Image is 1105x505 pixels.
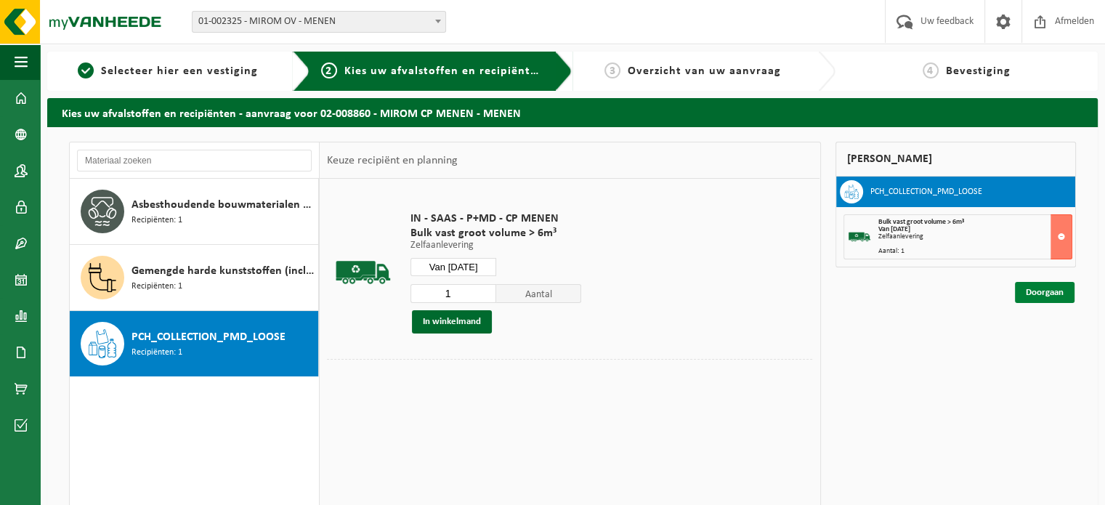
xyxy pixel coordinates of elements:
[496,284,582,303] span: Aantal
[410,241,581,251] p: Zelfaanlevering
[70,311,319,376] button: PCH_COLLECTION_PMD_LOOSE Recipiënten: 1
[410,258,496,276] input: Selecteer datum
[192,11,446,33] span: 01-002325 - MIROM OV - MENEN
[70,179,319,245] button: Asbesthoudende bouwmaterialen cementgebonden (hechtgebonden) Recipiënten: 1
[78,62,94,78] span: 1
[77,150,312,171] input: Materiaal zoeken
[835,142,1077,177] div: [PERSON_NAME]
[131,214,182,227] span: Recipiënten: 1
[878,233,1072,241] div: Zelfaanlevering
[410,226,581,241] span: Bulk vast groot volume > 6m³
[131,280,182,294] span: Recipiënten: 1
[410,211,581,226] span: IN - SAAS - P+MD - CP MENEN
[101,65,258,77] span: Selecteer hier een vestiging
[131,262,315,280] span: Gemengde harde kunststoffen (incl. PVC), recycleerbaar (huishoudelijk)
[47,98,1098,126] h2: Kies uw afvalstoffen en recipiënten - aanvraag voor 02-008860 - MIROM CP MENEN - MENEN
[870,180,982,203] h3: PCH_COLLECTION_PMD_LOOSE
[131,196,315,214] span: Asbesthoudende bouwmaterialen cementgebonden (hechtgebonden)
[946,65,1011,77] span: Bevestiging
[193,12,445,32] span: 01-002325 - MIROM OV - MENEN
[321,62,337,78] span: 2
[131,346,182,360] span: Recipiënten: 1
[54,62,281,80] a: 1Selecteer hier een vestiging
[604,62,620,78] span: 3
[1015,282,1074,303] a: Doorgaan
[320,142,465,179] div: Keuze recipiënt en planning
[412,310,492,334] button: In winkelmand
[70,245,319,311] button: Gemengde harde kunststoffen (incl. PVC), recycleerbaar (huishoudelijk) Recipiënten: 1
[923,62,939,78] span: 4
[628,65,781,77] span: Overzicht van uw aanvraag
[344,65,544,77] span: Kies uw afvalstoffen en recipiënten
[131,328,286,346] span: PCH_COLLECTION_PMD_LOOSE
[878,218,964,226] span: Bulk vast groot volume > 6m³
[878,225,910,233] strong: Van [DATE]
[878,248,1072,255] div: Aantal: 1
